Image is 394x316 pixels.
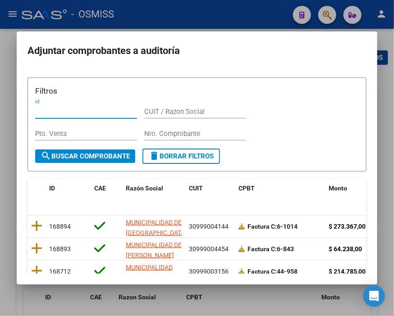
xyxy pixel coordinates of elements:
span: CUIT [189,185,203,192]
span: Buscar Comprobante [41,152,130,160]
mat-icon: search [41,150,51,161]
span: Factura C: [247,245,277,253]
span: 30999003156 [189,268,229,275]
span: Factura C: [247,268,277,275]
datatable-header-cell: ID [46,179,91,208]
strong: $ 273.367,00 [329,223,366,230]
strong: $ 64.238,00 [329,245,362,253]
span: 30999004144 [189,223,229,230]
datatable-header-cell: Monto [325,179,388,208]
h2: Adjuntar comprobantes a auditoría [27,42,367,59]
span: 168712 [49,268,71,275]
span: MUNICIPALIDAD DE [GEOGRAPHIC_DATA] [126,219,187,236]
span: 168894 [49,223,71,230]
span: 30999004454 [189,245,229,253]
span: ID [49,185,55,192]
span: Factura C: [247,223,277,230]
strong: 6-1014 [247,223,298,230]
button: Buscar Comprobante [35,149,135,163]
span: MUNICIPALIDAD [PERSON_NAME][GEOGRAPHIC_DATA] [126,264,187,292]
span: CAE [94,185,106,192]
strong: $ 214.785,00 [329,268,366,275]
span: CPBT [238,185,255,192]
span: MUNICIPALIDAD DE [PERSON_NAME] [126,241,182,259]
span: 168893 [49,245,71,253]
datatable-header-cell: CAE [91,179,122,208]
strong: 44-958 [247,268,298,275]
datatable-header-cell: CPBT [235,179,325,208]
h3: Filtros [35,85,359,97]
datatable-header-cell: CUIT [185,179,235,208]
datatable-header-cell: Razón Social [122,179,185,208]
div: Open Intercom Messenger [363,285,385,307]
mat-icon: delete [149,150,160,161]
span: Borrar Filtros [149,152,214,160]
span: Monto [329,185,347,192]
strong: 6-843 [247,245,294,253]
span: Razón Social [126,185,163,192]
button: Borrar Filtros [142,149,220,164]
